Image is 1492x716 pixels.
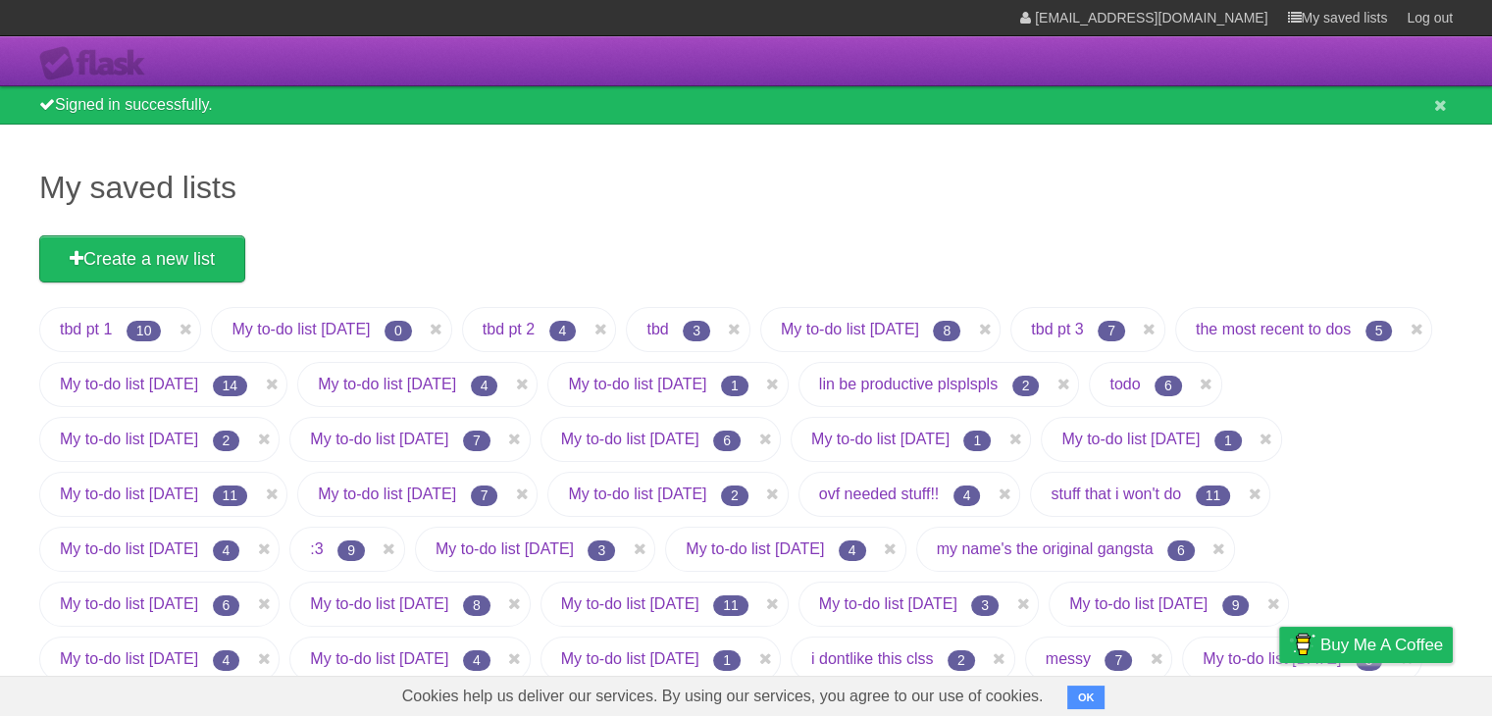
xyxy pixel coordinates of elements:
[1196,321,1351,337] a: the most recent to dos
[811,431,950,447] a: My to-do list [DATE]
[385,321,412,341] span: 0
[1067,686,1106,709] button: OK
[721,376,748,396] span: 1
[463,431,490,451] span: 7
[713,431,741,451] span: 6
[713,595,748,616] span: 11
[646,321,668,337] a: tbd
[60,540,198,557] a: My to-do list [DATE]
[60,321,112,337] a: tbd pt 1
[383,677,1063,716] span: Cookies help us deliver our services. By using our services, you agree to our use of cookies.
[213,540,240,561] span: 4
[1051,486,1181,502] a: stuff that i won't do
[971,595,999,616] span: 3
[213,650,240,671] span: 4
[310,650,448,667] a: My to-do list [DATE]
[483,321,535,337] a: tbd pt 2
[1320,628,1443,662] span: Buy me a coffee
[463,595,490,616] span: 8
[819,376,998,392] a: lin be productive plsplspls
[588,540,615,561] span: 3
[568,486,706,502] a: My to-do list [DATE]
[819,595,957,612] a: My to-do list [DATE]
[1365,321,1393,341] span: 5
[933,321,960,341] span: 8
[1109,376,1140,392] a: todo
[232,321,370,337] a: My to-do list [DATE]
[568,376,706,392] a: My to-do list [DATE]
[811,650,934,667] a: i dontlike this clss
[310,595,448,612] a: My to-do list [DATE]
[561,650,699,667] a: My to-do list [DATE]
[1046,650,1091,667] a: messy
[60,595,198,612] a: My to-do list [DATE]
[213,486,248,506] span: 11
[686,540,824,557] a: My to-do list [DATE]
[60,486,198,502] a: My to-do list [DATE]
[948,650,975,671] span: 2
[561,431,699,447] a: My to-do list [DATE]
[713,650,741,671] span: 1
[60,650,198,667] a: My to-do list [DATE]
[1012,376,1040,396] span: 2
[1069,595,1208,612] a: My to-do list [DATE]
[39,235,245,282] a: Create a new list
[549,321,577,341] span: 4
[471,376,498,396] span: 4
[1031,321,1083,337] a: tbd pt 3
[1203,650,1341,667] a: My to-do list [DATE]
[721,486,748,506] span: 2
[213,431,240,451] span: 2
[471,486,498,506] span: 7
[463,650,490,671] span: 4
[1289,628,1315,661] img: Buy me a coffee
[39,164,1453,211] h1: My saved lists
[819,486,939,502] a: ovf needed stuff!!
[213,595,240,616] span: 6
[937,540,1154,557] a: my name's the original gangsta
[60,376,198,392] a: My to-do list [DATE]
[1155,376,1182,396] span: 6
[213,376,248,396] span: 14
[337,540,365,561] span: 9
[781,321,919,337] a: My to-do list [DATE]
[39,46,157,81] div: Flask
[60,431,198,447] a: My to-do list [DATE]
[1214,431,1242,451] span: 1
[1279,627,1453,663] a: Buy me a coffee
[1105,650,1132,671] span: 7
[1222,595,1250,616] span: 9
[310,431,448,447] a: My to-do list [DATE]
[318,486,456,502] a: My to-do list [DATE]
[310,540,323,557] a: :3
[683,321,710,341] span: 3
[1196,486,1231,506] span: 11
[1098,321,1125,341] span: 7
[318,376,456,392] a: My to-do list [DATE]
[127,321,162,341] span: 10
[839,540,866,561] span: 4
[963,431,991,451] span: 1
[1167,540,1195,561] span: 6
[561,595,699,612] a: My to-do list [DATE]
[1061,431,1200,447] a: My to-do list [DATE]
[953,486,981,506] span: 4
[436,540,574,557] a: My to-do list [DATE]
